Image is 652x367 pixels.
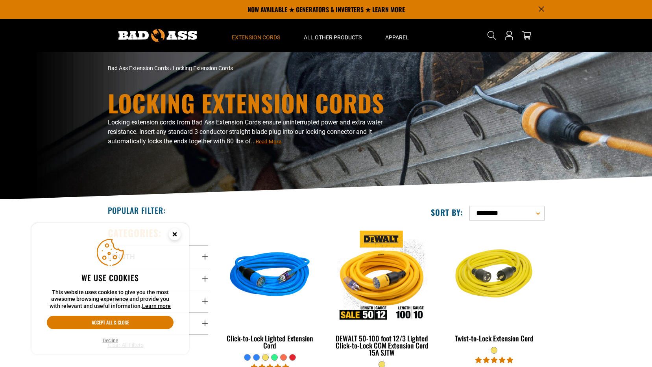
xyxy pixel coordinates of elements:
[220,335,320,349] div: Click-to-Lock Lighted Extension Cord
[108,205,166,215] h2: Popular Filter:
[444,227,544,347] a: yellow Twist-to-Lock Extension Cord
[31,223,189,355] aside: Cookie Consent
[108,65,169,71] a: Bad Ass Extension Cords
[332,231,432,321] img: DEWALT 50-100 foot 12/3 Lighted Click-to-Lock CGM Extension Cord 15A SJTW
[108,64,395,72] nav: breadcrumbs
[47,316,174,329] button: Accept all & close
[220,231,320,321] img: blue
[220,227,320,354] a: blue Click-to-Lock Lighted Extension Cord
[100,337,120,345] button: Decline
[47,289,174,310] p: This website uses cookies to give you the most awesome browsing experience and provide you with r...
[475,356,513,364] span: 5.00 stars
[445,231,544,321] img: yellow
[108,119,382,145] span: Locking extension cords from Bad Ass Extension Cords ensure uninterrupted power and extra water r...
[220,19,292,52] summary: Extension Cords
[170,65,172,71] span: ›
[486,29,498,42] summary: Search
[232,34,280,41] span: Extension Cords
[256,139,281,145] span: Read More
[332,335,432,356] div: DEWALT 50-100 foot 12/3 Lighted Click-to-Lock CGM Extension Cord 15A SJTW
[118,29,197,42] img: Bad Ass Extension Cords
[304,34,362,41] span: All Other Products
[142,303,171,309] a: Learn more
[173,65,233,71] span: Locking Extension Cords
[444,335,544,342] div: Twist-to-Lock Extension Cord
[373,19,421,52] summary: Apparel
[108,91,395,115] h1: Locking Extension Cords
[385,34,409,41] span: Apparel
[332,227,432,361] a: DEWALT 50-100 foot 12/3 Lighted Click-to-Lock CGM Extension Cord 15A SJTW DEWALT 50-100 foot 12/3...
[431,207,463,217] label: Sort by:
[47,272,174,283] h2: We use cookies
[292,19,373,52] summary: All Other Products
